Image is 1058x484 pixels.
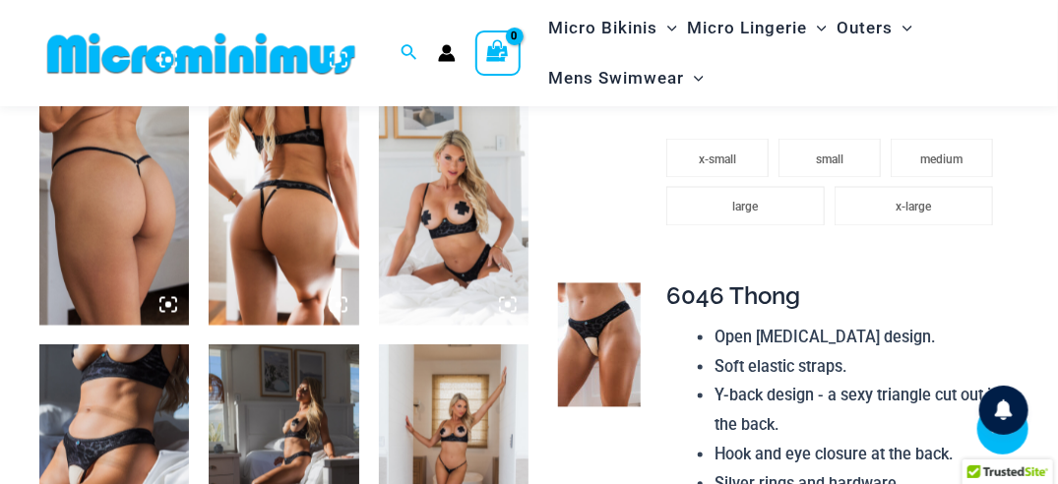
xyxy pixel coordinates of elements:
[543,53,709,103] a: Mens SwimwearMenu ToggleMenu Toggle
[896,201,931,214] span: x-large
[475,30,521,76] a: View Shopping Cart, empty
[39,31,363,76] img: MM SHOP LOGO FLAT
[666,187,825,226] li: large
[835,187,993,226] li: x-large
[684,53,704,103] span: Menu Toggle
[682,3,832,53] a: Micro LingerieMenu ToggleMenu Toggle
[733,201,759,214] span: large
[891,139,993,178] li: medium
[832,3,917,53] a: OutersMenu ToggleMenu Toggle
[657,3,677,53] span: Menu Toggle
[699,152,736,166] span: x-small
[401,41,418,66] a: Search icon link
[778,139,881,178] li: small
[379,100,529,326] img: Nights Fall Silver Leopard 1036 Bra 6046 Thong
[715,353,1003,383] li: Soft elastic straps.
[548,53,684,103] span: Mens Swimwear
[687,3,807,53] span: Micro Lingerie
[715,441,1003,470] li: Hook and eye closure at the back.
[543,3,682,53] a: Micro BikinisMenu ToggleMenu Toggle
[920,152,963,166] span: medium
[548,3,657,53] span: Micro Bikinis
[438,44,456,62] a: Account icon link
[558,283,641,407] img: Nights Fall Silver Leopard 6046 Thong
[837,3,893,53] span: Outers
[816,152,843,166] span: small
[209,100,358,326] img: Nights Fall Silver Leopard 1036 Bra 6046 Thong
[666,139,769,178] li: x-small
[715,382,1003,440] li: Y-back design - a sexy triangle cut out in the back.
[666,282,800,311] span: 6046 Thong
[39,100,189,326] img: Nights Fall Silver Leopard 6516 Micro
[715,324,1003,353] li: Open [MEDICAL_DATA] design.
[807,3,827,53] span: Menu Toggle
[893,3,912,53] span: Menu Toggle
